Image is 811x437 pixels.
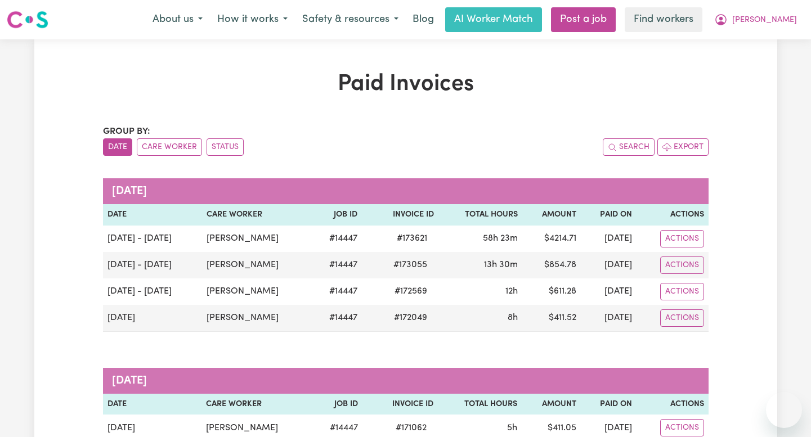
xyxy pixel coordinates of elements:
[103,204,202,226] th: Date
[581,226,637,252] td: [DATE]
[387,258,434,272] span: # 173055
[103,127,150,136] span: Group by:
[484,260,518,269] span: 13 hours 30 minutes
[603,138,655,156] button: Search
[103,278,202,305] td: [DATE] - [DATE]
[522,204,581,226] th: Amount
[390,232,434,245] span: # 173621
[438,204,522,226] th: Total Hours
[581,305,637,332] td: [DATE]
[103,252,202,278] td: [DATE] - [DATE]
[312,204,362,226] th: Job ID
[137,138,202,156] button: sort invoices by care worker
[388,285,434,298] span: # 172569
[202,252,312,278] td: [PERSON_NAME]
[505,287,518,296] span: 12 hours
[295,8,406,31] button: Safety & resources
[311,394,362,415] th: Job ID
[103,226,202,252] td: [DATE] - [DATE]
[312,305,362,332] td: # 14447
[7,7,48,33] a: Careseekers logo
[581,394,637,415] th: Paid On
[445,7,542,32] a: AI Worker Match
[387,311,434,325] span: # 172049
[207,138,244,156] button: sort invoices by paid status
[312,226,362,252] td: # 14447
[202,305,312,332] td: [PERSON_NAME]
[522,394,581,415] th: Amount
[103,394,202,415] th: Date
[581,278,637,305] td: [DATE]
[7,10,48,30] img: Careseekers logo
[312,278,362,305] td: # 14447
[657,138,709,156] button: Export
[551,7,616,32] a: Post a job
[660,419,704,436] button: Actions
[660,256,704,274] button: Actions
[507,424,517,433] span: 5 hours
[660,309,704,327] button: Actions
[145,8,210,31] button: About us
[732,14,797,26] span: [PERSON_NAME]
[103,71,709,98] h1: Paid Invoices
[581,204,637,226] th: Paid On
[660,283,704,300] button: Actions
[581,252,637,278] td: [DATE]
[522,252,581,278] td: $ 854.78
[210,8,295,31] button: How it works
[202,226,312,252] td: [PERSON_NAME]
[202,204,312,226] th: Care Worker
[483,234,518,243] span: 58 hours 23 minutes
[438,394,522,415] th: Total Hours
[362,204,438,226] th: Invoice ID
[508,313,518,322] span: 8 hours
[522,226,581,252] td: $ 4214.71
[522,305,581,332] td: $ 411.52
[637,204,708,226] th: Actions
[389,421,433,435] span: # 171062
[103,305,202,332] td: [DATE]
[707,8,804,31] button: My Account
[103,178,709,204] caption: [DATE]
[103,138,132,156] button: sort invoices by date
[660,230,704,247] button: Actions
[625,7,702,32] a: Find workers
[202,278,312,305] td: [PERSON_NAME]
[522,278,581,305] td: $ 611.28
[103,368,709,394] caption: [DATE]
[362,394,438,415] th: Invoice ID
[406,7,441,32] a: Blog
[637,394,708,415] th: Actions
[201,394,311,415] th: Care Worker
[312,252,362,278] td: # 14447
[766,392,802,428] iframe: Button to launch messaging window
